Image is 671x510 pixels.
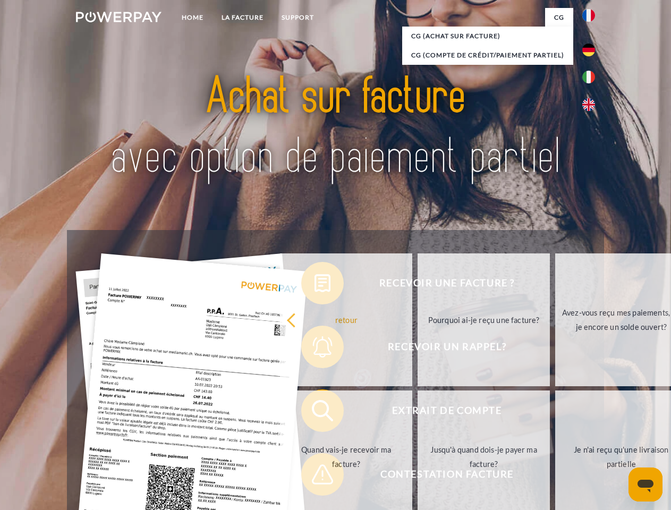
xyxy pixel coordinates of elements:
iframe: Bouton de lancement de la fenêtre de messagerie [628,467,662,501]
a: Support [273,8,323,27]
div: Quand vais-je recevoir ma facture? [286,443,406,471]
a: LA FACTURE [213,8,273,27]
img: logo-powerpay-white.svg [76,12,162,22]
a: CG (achat sur facture) [402,27,573,46]
img: de [582,44,595,56]
img: en [582,98,595,111]
img: fr [582,9,595,22]
a: CG (Compte de crédit/paiement partiel) [402,46,573,65]
div: Pourquoi ai-je reçu une facture? [424,312,543,327]
a: CG [545,8,573,27]
div: Jusqu'à quand dois-je payer ma facture? [424,443,543,471]
img: it [582,71,595,83]
div: retour [286,312,406,327]
a: Home [173,8,213,27]
img: title-powerpay_fr.svg [101,51,570,203]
